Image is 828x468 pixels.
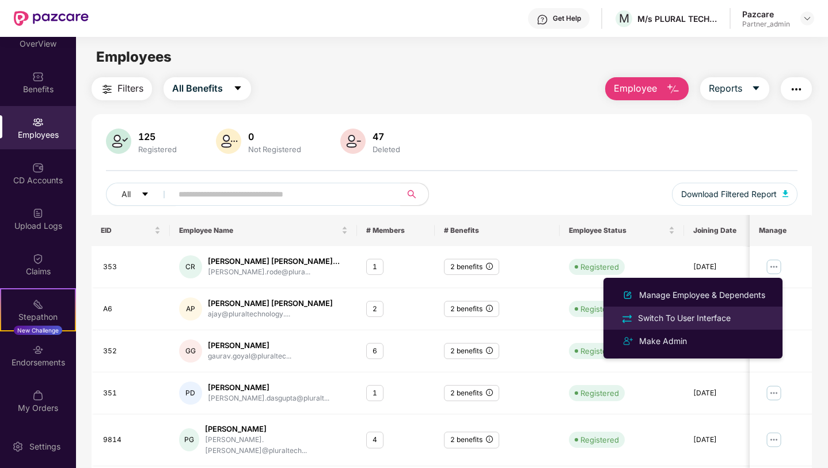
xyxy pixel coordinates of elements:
span: Filters [117,81,143,96]
th: # Benefits [435,215,560,246]
div: 125 [136,131,179,142]
button: Allcaret-down [106,183,176,206]
span: M [619,12,629,25]
button: Reportscaret-down [700,77,769,100]
img: svg+xml;base64,PHN2ZyBpZD0iQmVuZWZpdHMiIHhtbG5zPSJodHRwOi8vd3d3LnczLm9yZy8yMDAwL3N2ZyIgd2lkdGg9Ij... [32,71,44,82]
div: 353 [103,262,160,273]
button: Download Filtered Report [672,183,797,206]
div: 1 [366,385,383,402]
div: AP [179,297,202,320]
div: Registered [580,345,619,357]
span: Reports [709,81,742,96]
img: svg+xml;base64,PHN2ZyBpZD0iTXlfT3JkZXJzIiBkYXRhLW5hbWU9Ik15IE9yZGVycyIgeG1sbnM9Imh0dHA6Ly93d3cudz... [32,390,44,401]
span: Download Filtered Report [681,188,777,201]
span: search [400,190,423,199]
img: svg+xml;base64,PHN2ZyBpZD0iRHJvcGRvd24tMzJ4MzIiIHhtbG5zPSJodHRwOi8vd3d3LnczLm9yZy8yMDAwL3N2ZyIgd2... [803,14,812,23]
div: Settings [26,441,64,452]
div: Deleted [370,145,402,154]
div: 6 [366,343,383,360]
img: svg+xml;base64,PHN2ZyB4bWxucz0iaHR0cDovL3d3dy53My5vcmcvMjAwMC9zdmciIHdpZHRoPSIyNCIgaGVpZ2h0PSIyNC... [789,82,803,96]
img: svg+xml;base64,PHN2ZyB4bWxucz0iaHR0cDovL3d3dy53My5vcmcvMjAwMC9zdmciIHhtbG5zOnhsaW5rPSJodHRwOi8vd3... [783,190,788,197]
span: All Benefits [172,81,223,96]
button: All Benefitscaret-down [164,77,251,100]
div: Registered [580,434,619,446]
span: All [121,188,131,201]
div: 352 [103,346,160,357]
div: Pazcare [742,9,790,20]
img: svg+xml;base64,PHN2ZyB4bWxucz0iaHR0cDovL3d3dy53My5vcmcvMjAwMC9zdmciIHdpZHRoPSIyMSIgaGVpZ2h0PSIyMC... [32,299,44,310]
img: New Pazcare Logo [14,11,89,26]
span: Employees [96,48,172,65]
button: search [400,183,429,206]
div: 9814 [103,435,160,446]
div: [PERSON_NAME].rode@plura... [208,267,340,278]
span: info-circle [486,347,493,354]
div: New Challenge [14,326,62,335]
div: Manage Employee & Dependents [637,289,768,301]
span: EID [101,226,151,235]
div: PD [179,382,202,405]
div: Not Registered [246,145,303,154]
img: svg+xml;base64,PHN2ZyB4bWxucz0iaHR0cDovL3d3dy53My5vcmcvMjAwMC9zdmciIHdpZHRoPSIyNCIgaGVpZ2h0PSIyNC... [621,334,635,348]
div: [DATE] [693,262,769,273]
div: 4 [366,432,383,448]
img: svg+xml;base64,PHN2ZyBpZD0iVXBsb2FkX0xvZ3MiIGRhdGEtbmFtZT0iVXBsb2FkIExvZ3MiIHhtbG5zPSJodHRwOi8vd3... [32,207,44,219]
th: EID [92,215,169,246]
span: Joining Date [693,226,760,235]
div: Partner_admin [742,20,790,29]
img: svg+xml;base64,PHN2ZyB4bWxucz0iaHR0cDovL3d3dy53My5vcmcvMjAwMC9zdmciIHdpZHRoPSIyNCIgaGVpZ2h0PSIyNC... [621,312,633,325]
div: 47 [370,131,402,142]
img: svg+xml;base64,PHN2ZyB4bWxucz0iaHR0cDovL3d3dy53My5vcmcvMjAwMC9zdmciIHhtbG5zOnhsaW5rPSJodHRwOi8vd3... [216,129,241,154]
th: # Members [357,215,435,246]
div: [DATE] [693,435,769,446]
img: manageButton [764,258,783,276]
div: PG [179,428,199,451]
img: svg+xml;base64,PHN2ZyB4bWxucz0iaHR0cDovL3d3dy53My5vcmcvMjAwMC9zdmciIHhtbG5zOnhsaW5rPSJodHRwOi8vd3... [621,288,635,302]
div: Get Help [553,14,581,23]
span: info-circle [486,436,493,443]
div: M/s PLURAL TECHNOLOGY PRIVATE LIMITED [637,13,718,24]
div: GG [179,339,202,363]
img: manageButton [764,431,783,449]
div: [PERSON_NAME].dasgupta@pluralt... [208,393,329,404]
img: svg+xml;base64,PHN2ZyBpZD0iRW1wbG95ZWVzIiB4bWxucz0iaHR0cDovL3d3dy53My5vcmcvMjAwMC9zdmciIHdpZHRoPS... [32,116,44,128]
th: Employee Status [560,215,685,246]
button: Filters [92,77,152,100]
div: Registered [580,303,619,315]
div: Registered [580,387,619,399]
img: svg+xml;base64,PHN2ZyBpZD0iSGVscC0zMngzMiIgeG1sbnM9Imh0dHA6Ly93d3cudzMub3JnLzIwMDAvc3ZnIiB3aWR0aD... [537,14,548,25]
div: 351 [103,388,160,399]
div: 2 benefits [444,259,499,275]
img: svg+xml;base64,PHN2ZyB4bWxucz0iaHR0cDovL3d3dy53My5vcmcvMjAwMC9zdmciIHhtbG5zOnhsaW5rPSJodHRwOi8vd3... [340,129,366,154]
span: info-circle [486,263,493,270]
th: Employee Name [170,215,357,246]
img: svg+xml;base64,PHN2ZyB4bWxucz0iaHR0cDovL3d3dy53My5vcmcvMjAwMC9zdmciIHhtbG5zOnhsaW5rPSJodHRwOi8vd3... [666,82,680,96]
span: info-circle [486,389,493,396]
div: Make Admin [637,335,689,348]
div: [PERSON_NAME] [205,424,348,435]
button: Employee [605,77,689,100]
img: svg+xml;base64,PHN2ZyBpZD0iQ0RfQWNjb3VudHMiIGRhdGEtbmFtZT0iQ0QgQWNjb3VudHMiIHhtbG5zPSJodHRwOi8vd3... [32,162,44,173]
div: [PERSON_NAME] [PERSON_NAME] [208,298,333,309]
div: [PERSON_NAME] [PERSON_NAME]... [208,256,340,267]
span: info-circle [486,305,493,312]
div: Stepathon [1,311,75,323]
div: Switch To User Interface [636,312,733,324]
div: 2 [366,301,383,318]
th: Joining Date [684,215,778,246]
img: svg+xml;base64,PHN2ZyB4bWxucz0iaHR0cDovL3d3dy53My5vcmcvMjAwMC9zdmciIHdpZHRoPSIyNCIgaGVpZ2h0PSIyNC... [100,82,114,96]
div: Registered [580,261,619,273]
div: [PERSON_NAME] [208,382,329,393]
img: svg+xml;base64,PHN2ZyBpZD0iU2V0dGluZy0yMHgyMCIgeG1sbnM9Imh0dHA6Ly93d3cudzMub3JnLzIwMDAvc3ZnIiB3aW... [12,441,24,452]
div: 2 benefits [444,343,499,360]
th: Manage [749,215,811,246]
div: gaurav.goyal@pluraltec... [208,351,291,362]
span: Employee Status [569,226,667,235]
div: A6 [103,304,160,315]
div: ajay@pluraltechnology.... [208,309,333,320]
span: Employee [614,81,657,96]
img: svg+xml;base64,PHN2ZyBpZD0iQ2xhaW0iIHhtbG5zPSJodHRwOi8vd3d3LnczLm9yZy8yMDAwL3N2ZyIgd2lkdGg9IjIwIi... [32,253,44,265]
div: 2 benefits [444,385,499,402]
img: svg+xml;base64,PHN2ZyBpZD0iRW5kb3JzZW1lbnRzIiB4bWxucz0iaHR0cDovL3d3dy53My5vcmcvMjAwMC9zdmciIHdpZH... [32,344,44,356]
span: caret-down [141,190,149,199]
